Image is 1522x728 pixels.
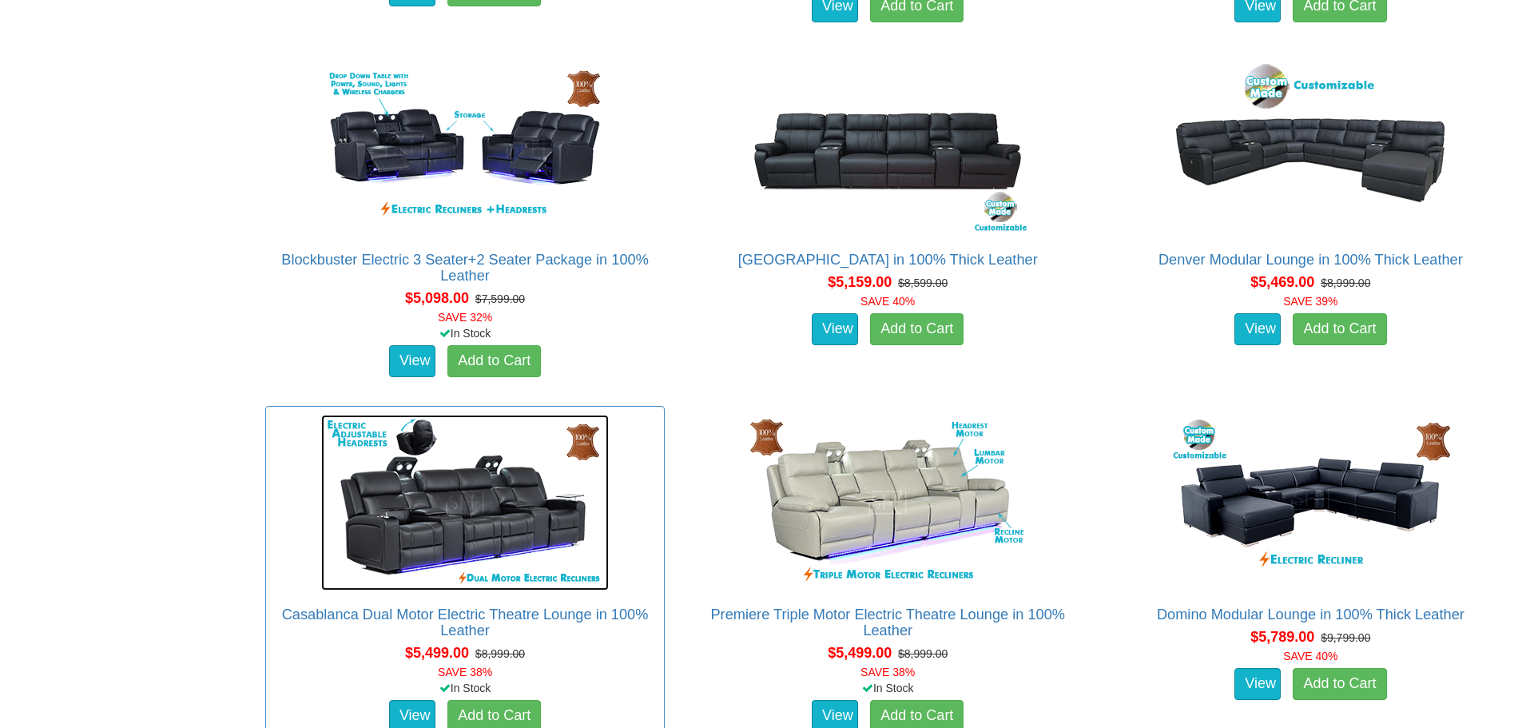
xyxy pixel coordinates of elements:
img: Denver Modular Lounge in 100% Thick Leather [1166,60,1454,236]
span: $5,789.00 [1250,629,1314,645]
a: Denver Modular Lounge in 100% Thick Leather [1158,252,1463,268]
font: SAVE 38% [438,666,492,678]
font: SAVE 40% [1283,650,1337,662]
img: Blockbuster Electric 3 Seater+2 Seater Package in 100% Leather [321,60,609,236]
span: $5,159.00 [828,274,892,290]
del: $8,599.00 [898,276,948,289]
img: Premiere Triple Motor Electric Theatre Lounge in 100% Leather [744,415,1031,591]
img: Denver Theatre Lounge in 100% Thick Leather [744,60,1031,236]
a: Blockbuster Electric 3 Seater+2 Seater Package in 100% Leather [281,252,649,284]
a: Add to Cart [1293,313,1386,345]
span: $5,499.00 [405,645,469,661]
a: Add to Cart [870,313,964,345]
font: SAVE 38% [860,666,915,678]
div: In Stock [685,680,1091,696]
div: In Stock [262,680,667,696]
a: [GEOGRAPHIC_DATA] in 100% Thick Leather [738,252,1038,268]
a: View [389,345,435,377]
img: Casablanca Dual Motor Electric Theatre Lounge in 100% Leather [321,415,609,591]
a: Casablanca Dual Motor Electric Theatre Lounge in 100% Leather [282,607,649,638]
span: $5,469.00 [1250,274,1314,290]
span: $5,098.00 [405,290,469,306]
a: Domino Modular Lounge in 100% Thick Leather [1157,607,1464,623]
div: In Stock [262,325,667,341]
a: Premiere Triple Motor Electric Theatre Lounge in 100% Leather [710,607,1064,638]
span: $5,499.00 [828,645,892,661]
del: $8,999.00 [1321,276,1370,289]
font: SAVE 40% [860,295,915,308]
a: Add to Cart [447,345,541,377]
img: Domino Modular Lounge in 100% Thick Leather [1166,415,1454,591]
font: SAVE 39% [1283,295,1337,308]
del: $8,999.00 [898,647,948,660]
font: SAVE 32% [438,311,492,324]
del: $9,799.00 [1321,631,1370,644]
a: View [812,313,858,345]
del: $8,999.00 [475,647,525,660]
del: $7,599.00 [475,292,525,305]
a: View [1234,313,1281,345]
a: View [1234,668,1281,700]
a: Add to Cart [1293,668,1386,700]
